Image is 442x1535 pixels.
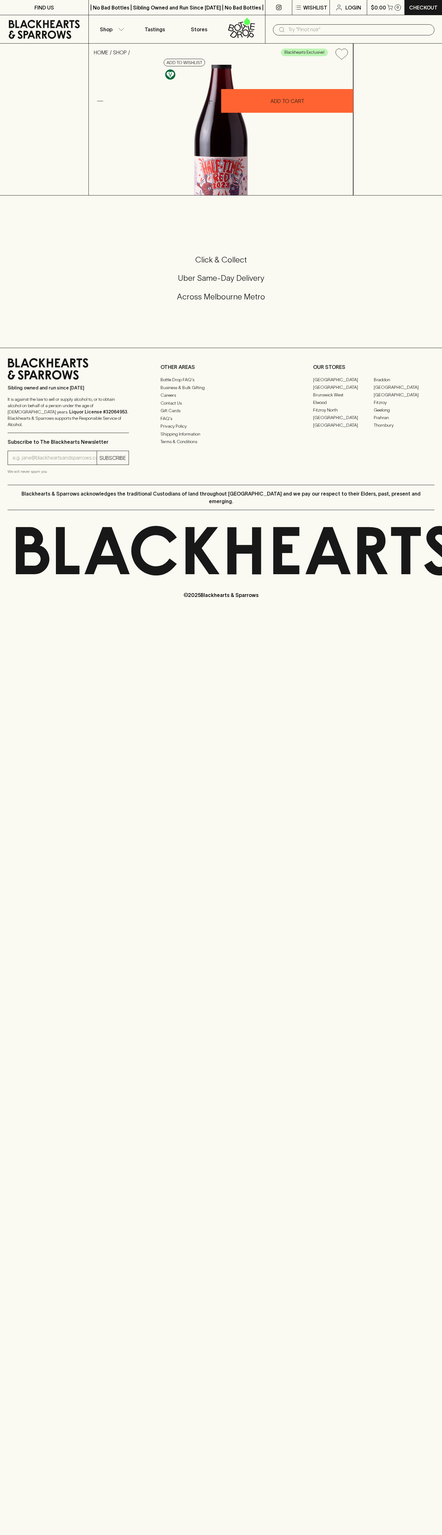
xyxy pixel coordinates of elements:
[270,97,304,105] p: ADD TO CART
[288,25,429,35] input: Try "Pinot noir"
[374,383,434,391] a: [GEOGRAPHIC_DATA]
[374,406,434,414] a: Geelong
[313,414,374,421] a: [GEOGRAPHIC_DATA]
[8,273,434,283] h5: Uber Same-Day Delivery
[409,4,438,11] p: Checkout
[374,376,434,383] a: Braddon
[160,415,282,422] a: FAQ's
[97,451,129,465] button: SUBSCRIBE
[313,391,374,399] a: Brunswick West
[100,454,126,462] p: SUBSCRIBE
[374,391,434,399] a: [GEOGRAPHIC_DATA]
[34,4,54,11] p: FIND US
[113,50,127,55] a: SHOP
[100,26,112,33] p: Shop
[313,376,374,383] a: [GEOGRAPHIC_DATA]
[160,430,282,438] a: Shipping Information
[177,15,221,43] a: Stores
[160,363,282,371] p: OTHER AREAS
[164,59,205,66] button: Add to wishlist
[8,229,434,335] div: Call to action block
[8,468,129,475] p: We will never spam you
[8,292,434,302] h5: Across Melbourne Metro
[133,15,177,43] a: Tastings
[94,50,108,55] a: HOME
[8,255,434,265] h5: Click & Collect
[374,414,434,421] a: Prahran
[160,376,282,384] a: Bottle Drop FAQ's
[13,453,97,463] input: e.g. jane@blackheartsandsparrows.com.au
[374,399,434,406] a: Fitzroy
[8,396,129,428] p: It is against the law to sell or supply alcohol to, or to obtain alcohol on behalf of a person un...
[8,385,129,391] p: Sibling owned and run since [DATE]
[160,392,282,399] a: Careers
[89,65,353,195] img: 36433.png
[160,407,282,415] a: Gift Cards
[160,423,282,430] a: Privacy Policy
[8,438,129,446] p: Subscribe to The Blackhearts Newsletter
[303,4,327,11] p: Wishlist
[397,6,399,9] p: 0
[89,15,133,43] button: Shop
[345,4,361,11] p: Login
[313,406,374,414] a: Fitzroy North
[371,4,386,11] p: $0.00
[160,399,282,407] a: Contact Us
[313,363,434,371] p: OUR STORES
[160,438,282,446] a: Terms & Conditions
[12,490,430,505] p: Blackhearts & Sparrows acknowledges the traditional Custodians of land throughout [GEOGRAPHIC_DAT...
[165,69,175,80] img: Vegan
[313,399,374,406] a: Elwood
[313,383,374,391] a: [GEOGRAPHIC_DATA]
[281,49,328,56] span: Blackhearts Exclusive!
[333,46,350,62] button: Add to wishlist
[374,421,434,429] a: Thornbury
[69,409,127,414] strong: Liquor License #32064953
[164,68,177,81] a: Made without the use of any animal products.
[145,26,165,33] p: Tastings
[313,421,374,429] a: [GEOGRAPHIC_DATA]
[191,26,207,33] p: Stores
[221,89,353,113] button: ADD TO CART
[160,384,282,391] a: Business & Bulk Gifting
